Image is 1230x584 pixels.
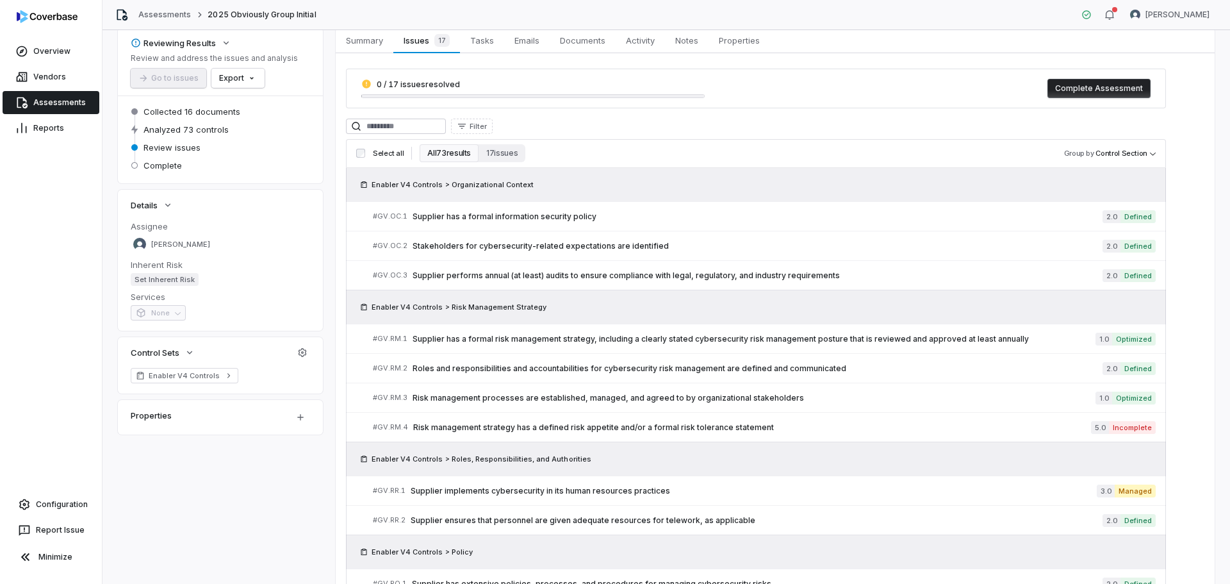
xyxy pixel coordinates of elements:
[373,261,1156,290] a: #GV.OC.3Supplier performs annual (at least) audits to ensure compliance with legal, regulatory, a...
[373,334,407,344] span: # GV.RM.1
[1130,10,1140,20] img: Melanie Lorent avatar
[372,547,473,557] span: Enabler V4 Controls > Policy
[208,10,316,20] span: 2025 Obviously Group Initial
[714,32,765,49] span: Properties
[131,37,216,49] div: Reviewing Results
[1095,392,1112,405] span: 1.0
[555,32,611,49] span: Documents
[1120,210,1156,223] span: Defined
[17,10,78,23] img: logo-D7KZi-bG.svg
[470,122,487,131] span: Filter
[211,69,265,88] button: Export
[372,302,546,312] span: Enabler V4 Controls > Risk Management Strategy
[1103,240,1120,253] span: 2.0
[1103,514,1120,527] span: 2.0
[1103,362,1120,375] span: 2.0
[373,231,1156,260] a: #GV.OC.2Stakeholders for cybersecurity-related expectations are identified2.0Defined
[413,334,1095,344] span: Supplier has a formal risk management strategy, including a clearly stated cybersecurity risk man...
[131,273,199,286] span: Set Inherent Risk
[670,32,703,49] span: Notes
[373,393,407,403] span: # GV.RM.3
[1047,79,1151,98] button: Complete Assessment
[1145,10,1209,20] span: [PERSON_NAME]
[434,34,450,47] span: 17
[372,454,591,464] span: Enabler V4 Controls > Roles, Responsibilities, and Authorities
[1120,362,1156,375] span: Defined
[373,506,1156,535] a: #GV.RR.2Supplier ensures that personnel are given adequate resources for telework, as applicable2...
[1115,485,1156,497] span: Managed
[373,486,406,496] span: # GV.RR.1
[131,53,298,63] p: Review and address the issues and analysis
[1109,421,1156,434] span: Incomplete
[3,91,99,114] a: Assessments
[420,144,479,162] button: All 73 results
[373,383,1156,412] a: #GV.RM.3Risk management processes are established, managed, and agreed to by organizational stake...
[131,199,158,211] span: Details
[413,241,1103,251] span: Stakeholders for cybersecurity-related expectations are identified
[373,202,1156,231] a: #GV.OC.1Supplier has a formal information security policy2.0Defined
[413,363,1103,374] span: Roles and responsibilities and accountabilities for cybersecurity risk management are defined and...
[509,32,545,49] span: Emails
[372,179,534,190] span: Enabler V4 Controls > Organizational Context
[131,347,179,358] span: Control Sets
[138,10,191,20] a: Assessments
[373,363,407,373] span: # GV.RM.2
[1120,269,1156,282] span: Defined
[373,476,1156,505] a: #GV.RR.1Supplier implements cybersecurity in its human resources practices3.0Managed
[1064,149,1094,158] span: Group by
[411,486,1097,496] span: Supplier implements cybersecurity in its human resources practices
[479,144,525,162] button: 17 issues
[1103,269,1120,282] span: 2.0
[1120,240,1156,253] span: Defined
[413,393,1095,403] span: Risk management processes are established, managed, and agreed to by organizational stakeholders
[1095,333,1112,346] span: 1.0
[373,413,1156,442] a: #GV.RM.4Risk management strategy has a defined risk appetite and/or a formal risk tolerance state...
[373,515,406,525] span: # GV.RR.2
[3,40,99,63] a: Overview
[151,240,210,249] span: [PERSON_NAME]
[465,32,499,49] span: Tasks
[451,119,493,134] button: Filter
[373,354,1156,383] a: #GV.RM.2Roles and responsibilities and accountabilities for cybersecurity risk management are def...
[143,160,182,171] span: Complete
[341,32,388,49] span: Summary
[131,259,310,271] dt: Inherent Risk
[131,291,310,303] dt: Services
[133,238,146,251] img: Melanie Lorent avatar
[413,212,1103,222] span: Supplier has a formal information security policy
[1122,5,1217,24] button: Melanie Lorent avatar[PERSON_NAME]
[5,544,97,570] button: Minimize
[1091,421,1109,434] span: 5.0
[143,124,229,135] span: Analyzed 73 controls
[149,371,220,381] span: Enabler V4 Controls
[373,149,404,158] span: Select all
[413,271,1103,281] span: Supplier performs annual (at least) audits to ensure compliance with legal, regulatory, and indus...
[143,106,240,117] span: Collected 16 documents
[131,368,238,383] a: Enabler V4 Controls
[1103,210,1120,223] span: 2.0
[373,212,407,221] span: # GV.OC.1
[127,194,177,217] button: Details
[5,493,97,516] a: Configuration
[398,31,454,49] span: Issues
[143,142,201,153] span: Review issues
[413,422,1091,433] span: Risk management strategy has a defined risk appetite and/or a formal risk tolerance statement
[131,221,310,232] dt: Assignee
[377,79,460,89] span: 0 / 17 issues resolved
[373,271,407,280] span: # GV.OC.3
[127,341,199,364] button: Control Sets
[1112,333,1156,346] span: Optimized
[127,31,235,54] button: Reviewing Results
[373,241,407,251] span: # GV.OC.2
[1097,485,1115,497] span: 3.0
[5,519,97,542] button: Report Issue
[356,149,365,158] input: Select all
[3,117,99,140] a: Reports
[1112,392,1156,405] span: Optimized
[621,32,660,49] span: Activity
[373,324,1156,353] a: #GV.RM.1Supplier has a formal risk management strategy, including a clearly stated cybersecurity ...
[1120,514,1156,527] span: Defined
[3,65,99,88] a: Vendors
[411,515,1103,526] span: Supplier ensures that personnel are given adequate resources for telework, as applicable
[373,422,408,432] span: # GV.RM.4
